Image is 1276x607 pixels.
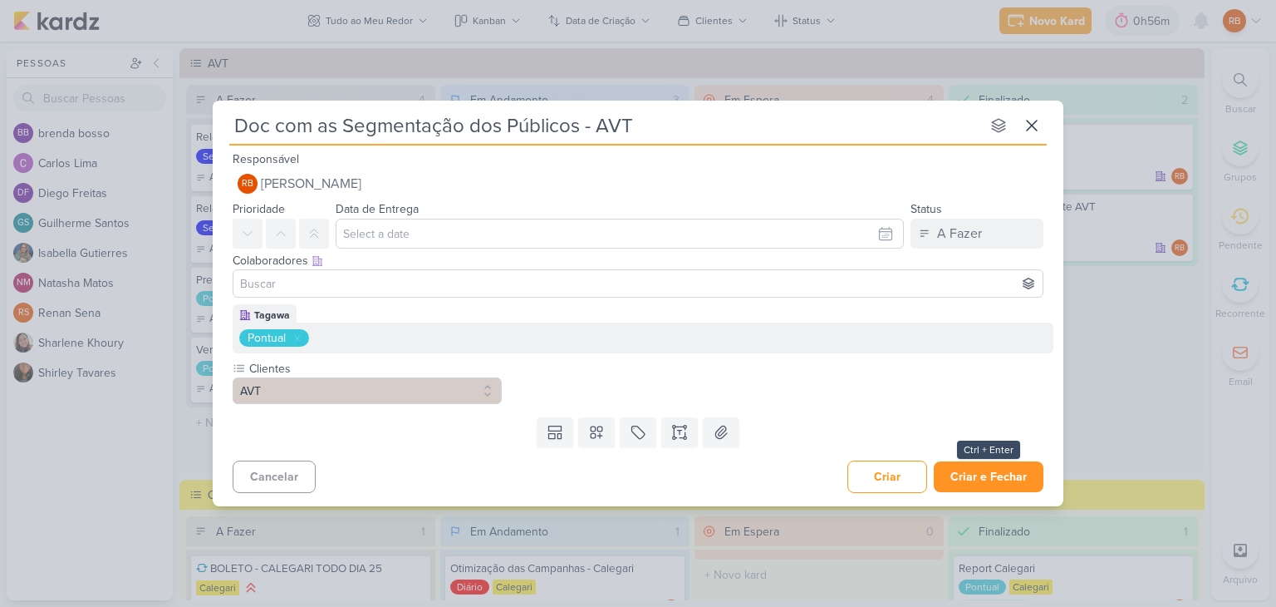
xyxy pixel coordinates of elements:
[336,219,904,249] input: Select a date
[248,360,502,378] label: Clientes
[261,174,361,194] span: [PERSON_NAME]
[233,378,502,404] button: AVT
[937,224,982,244] div: A Fazer
[238,174,258,194] div: Rogerio Bispo
[233,252,1043,269] div: Colaboradores
[233,202,285,216] label: Prioridade
[248,329,286,347] div: Pontual
[237,274,1039,294] input: Buscar
[229,111,980,141] input: Kard Sem Título
[910,202,942,216] label: Status
[233,169,1043,199] button: RB [PERSON_NAME]
[847,461,927,493] button: Criar
[336,202,419,216] label: Data de Entrega
[242,180,253,189] p: RB
[957,441,1020,459] div: Ctrl + Enter
[254,308,290,323] div: Tagawa
[233,461,316,493] button: Cancelar
[910,219,1043,249] button: A Fazer
[934,461,1043,492] button: Criar e Fechar
[233,152,299,166] label: Responsável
